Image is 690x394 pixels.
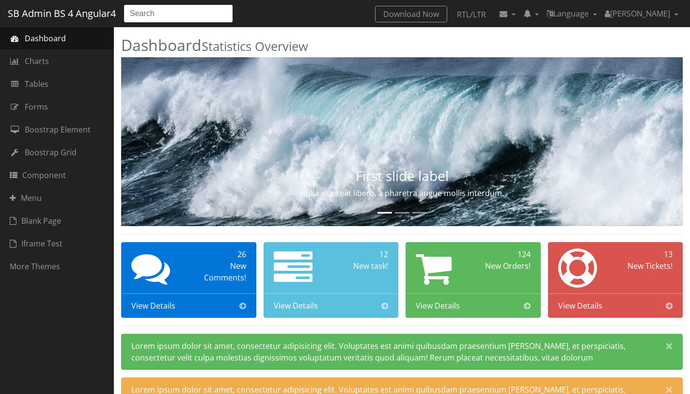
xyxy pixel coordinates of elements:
span: View Details [558,300,602,312]
div: Lorem ipsum dolor sit amet, consectetur adipisicing elit. Voluptates est animi quibusdam praesent... [121,334,683,370]
p: Nulla vitae elit libero, a pharetra augue mollis interdum. [205,187,598,199]
div: New task! [334,260,388,272]
span: View Details [131,300,175,312]
div: New Tickets! [619,260,673,272]
span: View Details [274,300,318,312]
h3: First slide label [205,168,598,183]
span: Menu [10,192,42,204]
div: 26 [192,248,246,260]
input: Search [124,4,233,23]
div: New Comments! [192,260,246,283]
a: Download Now [375,6,447,22]
div: 12 [334,248,388,260]
small: Statistics Overview [202,38,308,55]
a: [PERSON_NAME] [601,4,682,23]
a: SB Admin BS 4 Angular4 [8,4,116,23]
img: Random first slide [121,57,683,226]
h2: Dashboard [121,36,683,53]
a: Language [543,4,601,23]
a: RTL/LTR [449,6,494,23]
div: 13 [619,248,673,260]
div: 124 [477,248,531,260]
button: Close [656,334,682,358]
span: × [666,339,673,352]
span: View Details [416,300,460,312]
div: New Orders! [477,260,531,272]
